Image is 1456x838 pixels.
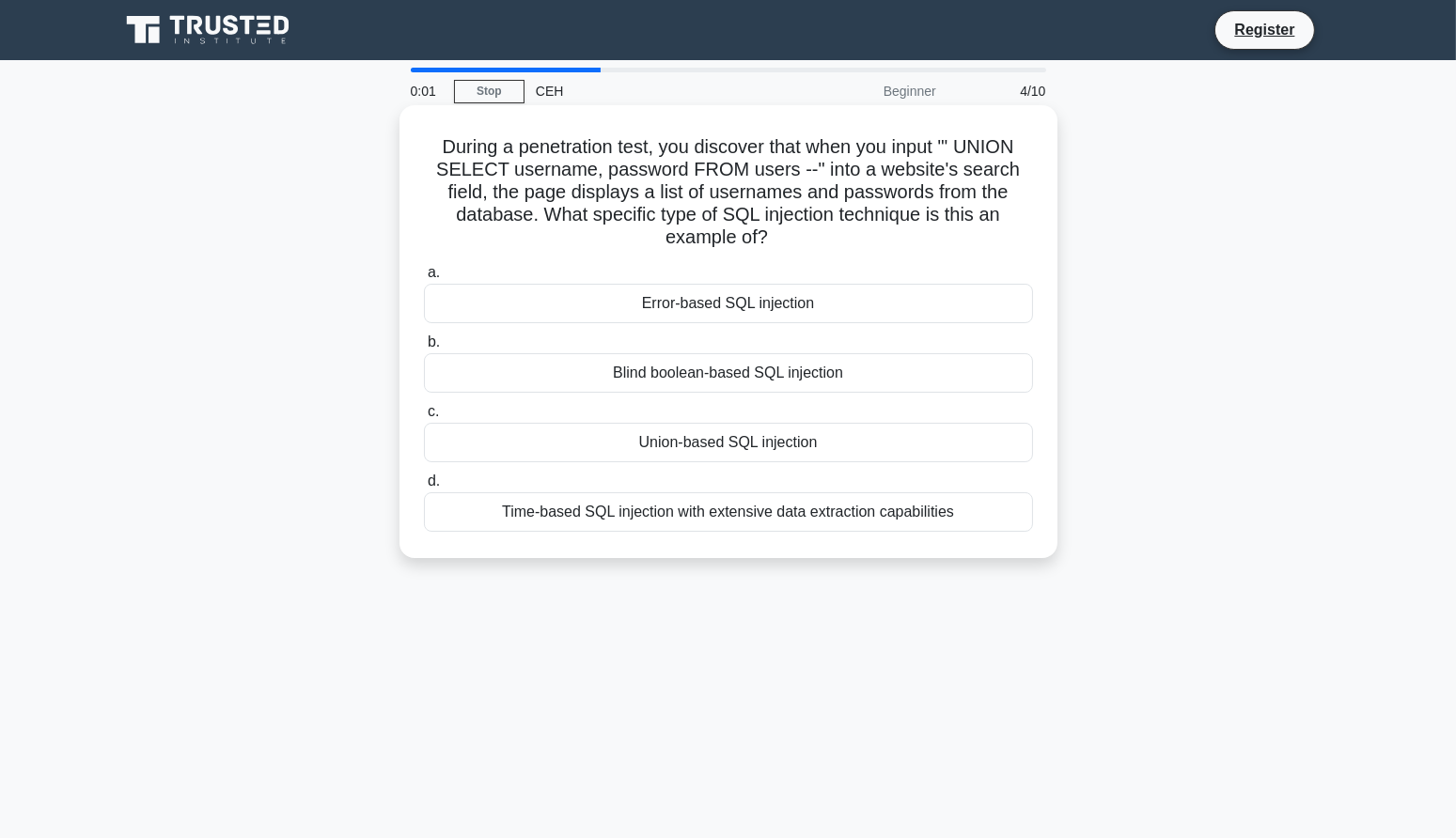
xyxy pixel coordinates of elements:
[428,403,439,419] span: c.
[428,473,440,489] span: d.
[783,72,947,110] div: Beginner
[424,353,1033,393] div: Blind boolean-based SQL injection
[399,72,454,110] div: 0:01
[1223,18,1306,41] a: Register
[524,72,783,110] div: CEH
[422,135,1035,250] h5: During a penetration test, you discover that when you input "' UNION SELECT username, password FR...
[454,80,524,103] a: Stop
[947,72,1057,110] div: 4/10
[424,284,1033,323] div: Error-based SQL injection
[424,423,1033,462] div: Union-based SQL injection
[424,492,1033,532] div: Time-based SQL injection with extensive data extraction capabilities
[428,264,440,280] span: a.
[428,334,440,349] span: b.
